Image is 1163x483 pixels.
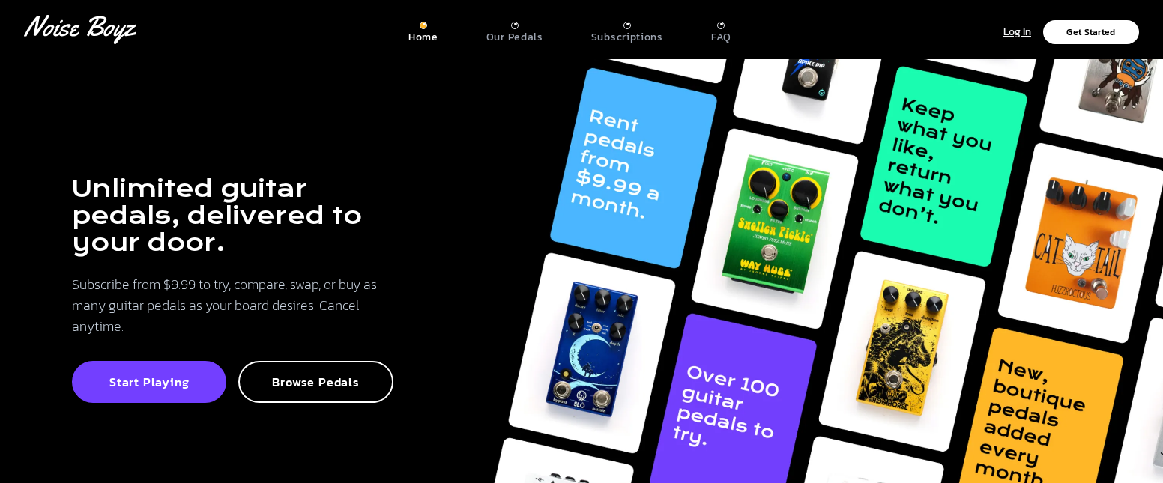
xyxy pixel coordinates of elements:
p: Subscribe from $9.99 to try, compare, swap, or buy as many guitar pedals as your board desires. C... [72,274,393,337]
a: Our Pedals [486,16,543,44]
a: Subscriptions [591,16,663,44]
h1: Unlimited guitar pedals, delivered to your door. [72,175,393,256]
button: Get Started [1043,20,1139,44]
p: FAQ [711,31,731,44]
p: Browse Pedals [255,374,376,389]
a: Home [408,16,438,44]
a: FAQ [711,16,731,44]
p: Our Pedals [486,31,543,44]
p: Subscriptions [591,31,663,44]
p: Log In [1003,24,1031,41]
p: Home [408,31,438,44]
p: Start Playing [88,374,210,389]
p: Get Started [1066,28,1115,37]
